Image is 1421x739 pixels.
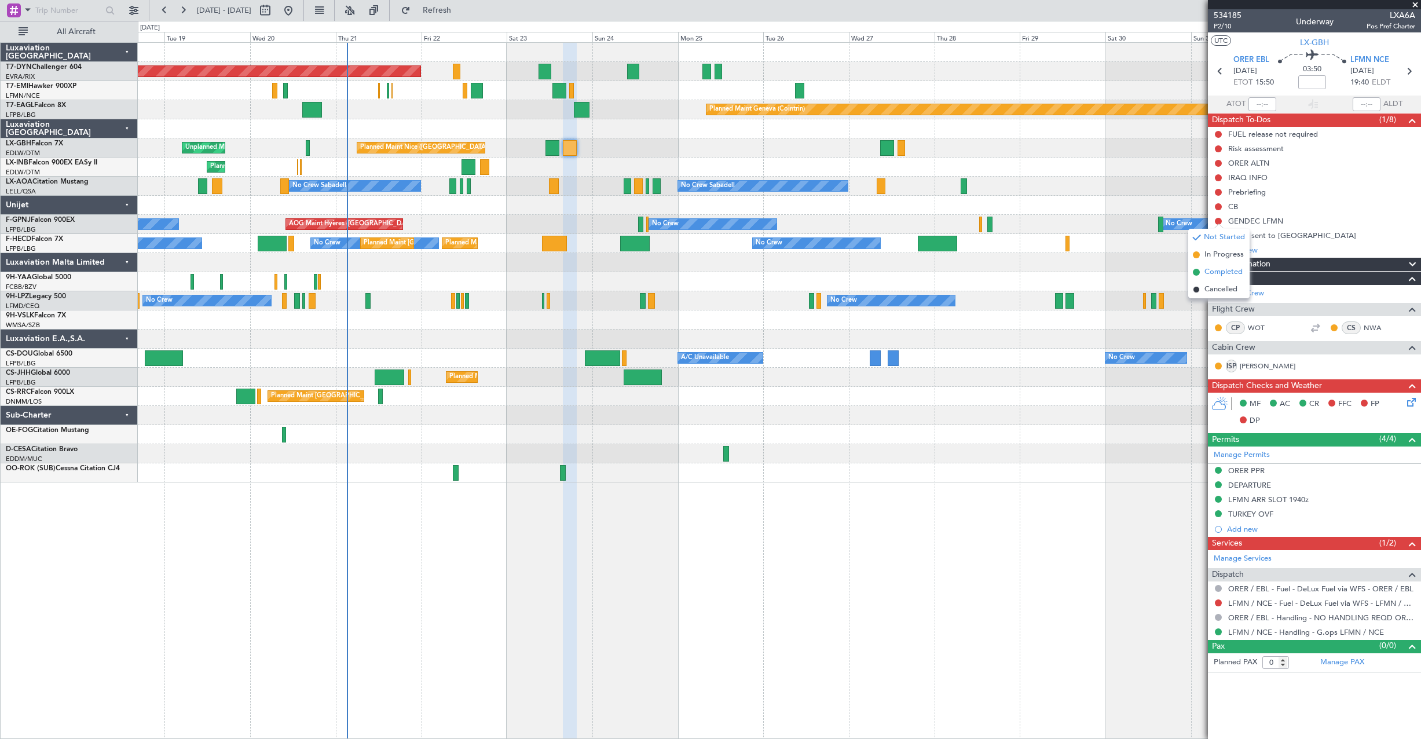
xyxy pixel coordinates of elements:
[289,215,485,233] div: AOG Maint Hyères ([GEOGRAPHIC_DATA]-[GEOGRAPHIC_DATA])
[1212,114,1270,127] span: Dispatch To-Dos
[6,455,42,463] a: EDDM/MUC
[1020,32,1105,42] div: Fri 29
[6,102,34,109] span: T7-EAGL
[1379,114,1396,126] span: (1/8)
[6,465,120,472] a: OO-ROK (SUB)Cessna Citation CJ4
[1338,398,1352,410] span: FFC
[6,178,32,185] span: LX-AOA
[1303,64,1321,75] span: 03:50
[1240,361,1295,371] a: [PERSON_NAME]
[6,83,76,90] a: T7-EMIHawker 900XP
[364,235,546,252] div: Planned Maint [GEOGRAPHIC_DATA] ([GEOGRAPHIC_DATA])
[1372,77,1390,89] span: ELDT
[1379,537,1396,549] span: (1/2)
[445,235,628,252] div: Planned Maint [GEOGRAPHIC_DATA] ([GEOGRAPHIC_DATA])
[1204,232,1245,243] span: Not Started
[1204,249,1244,261] span: In Progress
[6,446,78,453] a: D-CESACitation Bravo
[6,359,36,368] a: LFPB/LBG
[652,215,679,233] div: No Crew
[6,72,35,81] a: EVRA/RIX
[1204,284,1237,295] span: Cancelled
[1367,21,1415,31] span: Pos Pref Charter
[1212,568,1244,581] span: Dispatch
[1379,433,1396,445] span: (4/4)
[1191,32,1277,42] div: Sun 31
[1228,144,1284,153] div: Risk assessment
[6,312,66,319] a: 9H-VSLKFalcon 7X
[6,64,82,71] a: T7-DYNChallenger 604
[1212,303,1255,316] span: Flight Crew
[6,370,31,376] span: CS-JHH
[1226,321,1245,334] div: CP
[164,32,250,42] div: Tue 19
[1214,553,1272,565] a: Manage Services
[413,6,462,14] span: Refresh
[1228,466,1265,475] div: ORER PPR
[6,427,89,434] a: OE-FOGCitation Mustang
[6,283,36,291] a: FCBB/BZV
[1364,323,1390,333] a: NWA
[507,32,592,42] div: Sat 23
[6,350,72,357] a: CS-DOUGlobal 6500
[6,274,71,281] a: 9H-YAAGlobal 5000
[1212,341,1255,354] span: Cabin Crew
[1227,524,1415,534] div: Add new
[210,158,306,175] div: Planned Maint Geneva (Cointrin)
[709,101,805,118] div: Planned Maint Geneva (Cointrin)
[1248,323,1274,333] a: WOT
[830,292,857,309] div: No Crew
[449,368,632,386] div: Planned Maint [GEOGRAPHIC_DATA] ([GEOGRAPHIC_DATA])
[6,159,28,166] span: LX-INB
[1105,32,1191,42] div: Sat 30
[1228,216,1283,226] div: GENDEC LFMN
[756,235,782,252] div: No Crew
[6,140,63,147] a: LX-GBHFalcon 7X
[6,64,32,71] span: T7-DYN
[935,32,1020,42] div: Thu 28
[6,244,36,253] a: LFPB/LBG
[6,274,32,281] span: 9H-YAA
[1228,480,1271,490] div: DEPARTURE
[6,168,40,177] a: EDLW/DTM
[1228,509,1273,519] div: TURKEY OVF
[13,23,126,41] button: All Aircraft
[1228,598,1415,608] a: LFMN / NCE - Fuel - DeLux Fuel via WFS - LFMN / NCE
[1228,202,1238,211] div: CB
[1300,36,1329,49] span: LX-GBH
[1226,98,1246,110] span: ATOT
[1228,627,1384,637] a: LFMN / NCE - Handling - G.ops LFMN / NCE
[6,187,36,196] a: LELL/QSA
[1280,398,1290,410] span: AC
[6,236,31,243] span: F-HECD
[250,32,336,42] div: Wed 20
[6,217,31,224] span: F-GPNJ
[6,465,56,472] span: OO-ROK (SUB)
[1228,613,1415,623] a: ORER / EBL - Handling - NO HANDLING REQD ORER/EBL
[314,235,340,252] div: No Crew
[1367,9,1415,21] span: LXA6A
[1228,129,1318,139] div: FUEL release not required
[849,32,935,42] div: Wed 27
[6,83,28,90] span: T7-EMI
[140,23,160,33] div: [DATE]
[1211,35,1231,46] button: UTC
[1204,266,1243,278] span: Completed
[1248,97,1276,111] input: --:--
[1233,65,1257,77] span: [DATE]
[360,139,489,156] div: Planned Maint Nice ([GEOGRAPHIC_DATA])
[1212,433,1239,447] span: Permits
[1296,16,1334,28] div: Underway
[1212,537,1242,550] span: Services
[1228,231,1356,240] div: Letter sent to [GEOGRAPHIC_DATA]
[1228,158,1269,168] div: ORER ALTN
[6,397,42,406] a: DNMM/LOS
[1383,98,1402,110] span: ALDT
[6,149,40,158] a: EDLW/DTM
[1214,9,1241,21] span: 534185
[6,302,39,310] a: LFMD/CEQ
[6,102,66,109] a: T7-EAGLFalcon 8X
[6,389,74,396] a: CS-RRCFalcon 900LX
[681,349,729,367] div: A/C Unavailable
[1108,349,1135,367] div: No Crew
